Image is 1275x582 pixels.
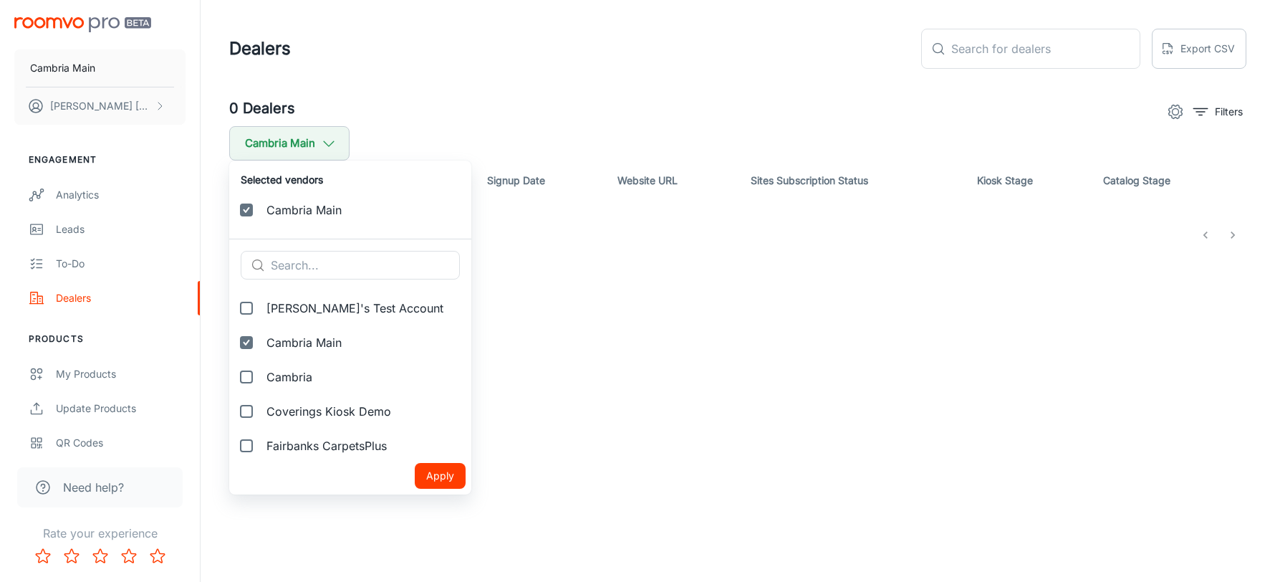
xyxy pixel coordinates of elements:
span: Cambria Main [266,334,460,351]
span: Cambria [266,368,460,386]
button: Apply [415,463,466,489]
input: Search... [271,251,460,280]
span: Fairbanks CarpetsPlus [266,437,460,454]
span: [PERSON_NAME]'s Test Account [266,300,460,317]
span: Cambria Main [266,201,460,219]
h6: Selected vendors [241,172,460,187]
span: Coverings Kiosk Demo [266,403,460,420]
